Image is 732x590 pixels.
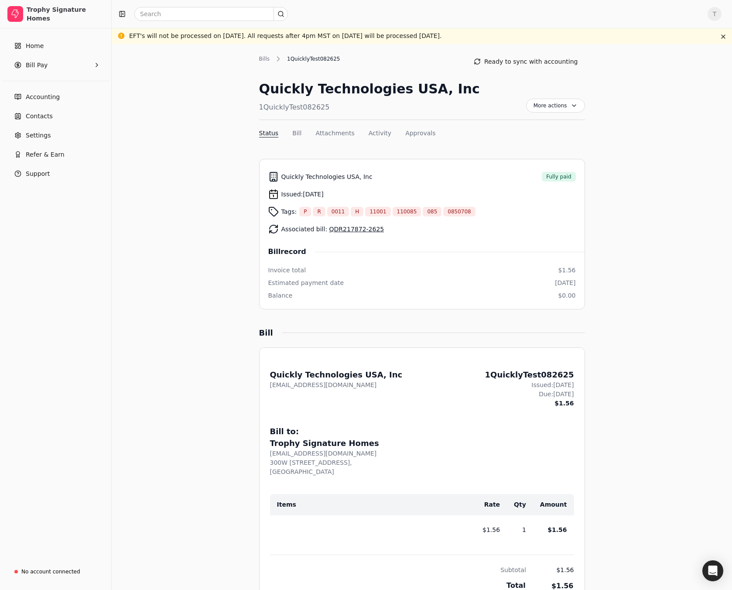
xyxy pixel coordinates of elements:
span: Refer & Earn [26,150,65,159]
span: Support [26,169,50,178]
div: Trophy Signature Homes [270,437,574,449]
th: Subtotal [270,555,526,575]
div: [EMAIL_ADDRESS][DOMAIN_NAME] [270,381,403,390]
button: Approvals [405,129,435,138]
td: $1.56 [526,515,574,544]
span: Issued: [DATE] [281,190,324,199]
div: Due: [DATE] [485,390,574,399]
a: Settings [3,127,108,144]
div: Invoice total [268,266,306,275]
div: 300W [STREET_ADDRESS], [270,458,574,467]
div: Estimated payment date [268,278,344,288]
span: Associated bill: [281,225,384,234]
span: Home [26,41,44,51]
span: Quickly Technologies USA, Inc [281,172,373,182]
div: Quickly Technologies USA, Inc [259,79,480,99]
div: $1.56 [485,399,574,408]
th: Items [270,494,469,515]
span: Bill Pay [26,61,48,70]
div: 1QuicklyTest082625 [485,369,574,381]
button: Status [259,129,279,138]
span: Fully paid [546,173,571,181]
span: 085 [427,208,437,216]
div: 1QuicklyTest082625 [283,55,344,63]
input: Search [134,7,288,21]
th: Qty [500,494,526,515]
button: Bill Pay [3,56,108,74]
button: T [708,7,722,21]
a: Home [3,37,108,55]
div: Balance [268,291,293,300]
button: Bill [292,129,301,138]
a: Contacts [3,107,108,125]
td: $1.56 [526,555,574,575]
div: $0.00 [558,291,575,300]
button: Refer & Earn [3,146,108,163]
button: Ready to sync with accounting [467,55,585,69]
div: [DATE] [555,278,575,288]
button: Attachments [315,129,354,138]
td: 1 [500,515,526,544]
div: [EMAIL_ADDRESS][DOMAIN_NAME] [270,449,574,458]
span: Settings [26,131,51,140]
td: $1.56 [469,515,500,544]
span: Bill record [268,247,315,257]
div: Bill to: [270,425,574,437]
span: H [355,208,359,216]
th: Rate [469,494,500,515]
span: 11001 [369,208,386,216]
div: 1QuicklyTest082625 [259,102,480,113]
nav: Breadcrumb [259,55,345,63]
span: P [304,208,307,216]
span: 110085 [397,208,417,216]
a: No account connected [3,564,108,580]
div: No account connected [21,568,80,576]
button: More actions [526,99,585,113]
div: Bills [259,55,274,63]
span: 0850708 [448,208,471,216]
span: 0011 [332,208,345,216]
div: Quickly Technologies USA, Inc [270,369,403,381]
div: $1.56 [558,266,575,275]
div: Trophy Signature Homes [27,5,104,23]
span: Tags: [281,207,297,216]
div: EFT's will not be processed on [DATE]. All requests after 4pm MST on [DATE] will be processed [DA... [129,31,442,41]
div: Issued: [DATE] [485,381,574,390]
span: R [317,208,321,216]
a: Accounting [3,88,108,106]
span: Accounting [26,93,60,102]
div: Open Intercom Messenger [702,560,723,581]
div: Bill [259,327,282,339]
span: Contacts [26,112,53,121]
div: [GEOGRAPHIC_DATA] [270,467,574,477]
button: Activity [369,129,391,138]
button: Support [3,165,108,182]
th: Amount [526,494,574,515]
a: QDR217872-2625 [329,226,384,233]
